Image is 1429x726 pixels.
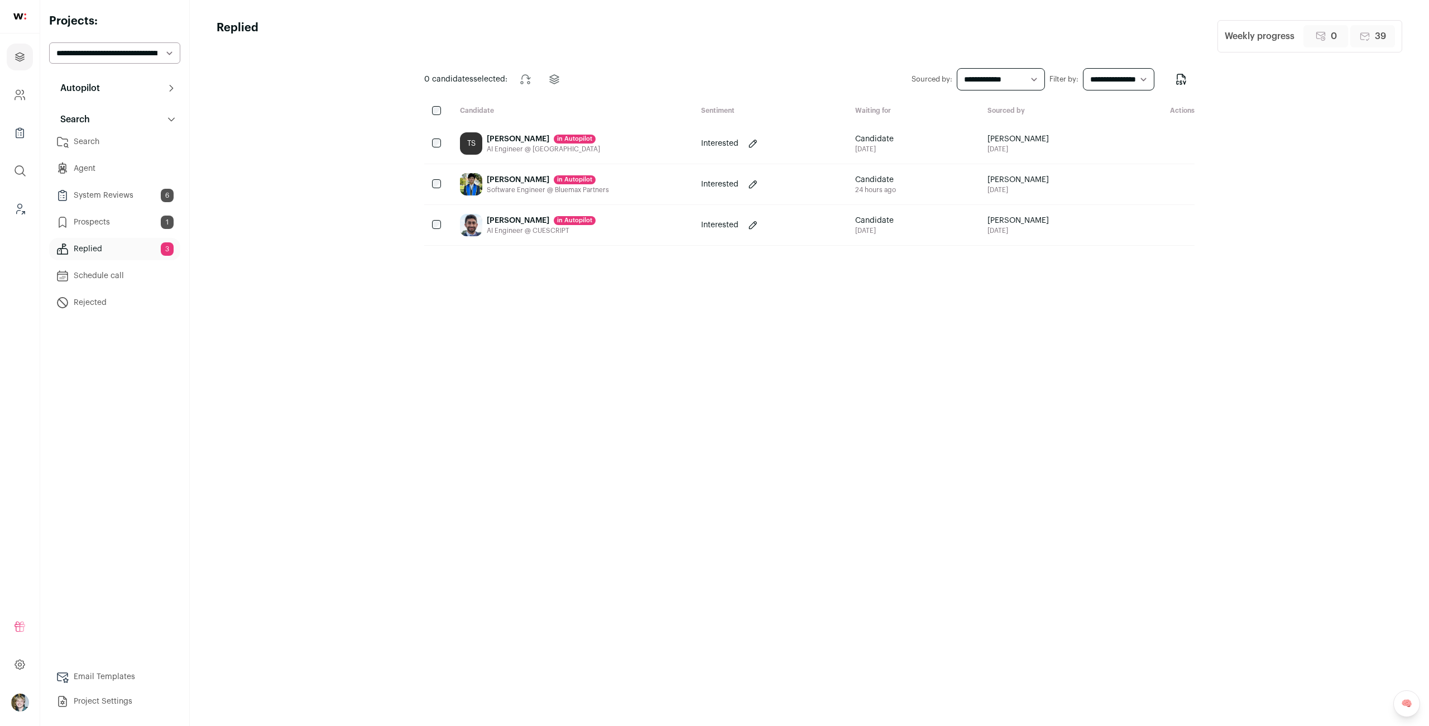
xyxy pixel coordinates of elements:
div: Software Engineer @ Bluemax Partners [487,185,609,194]
div: Actions [1132,106,1195,117]
span: 6 [161,189,174,202]
span: [DATE] [987,185,1049,194]
a: Company and ATS Settings [7,82,33,108]
span: [DATE] [987,226,1049,235]
a: Schedule call [49,265,180,287]
div: Sourced by [979,106,1132,117]
div: TS [460,132,482,155]
div: AI Engineer @ [GEOGRAPHIC_DATA] [487,145,600,154]
div: AI Engineer @ CUESCRIPT [487,226,596,235]
div: Waiting for [846,106,979,117]
div: Weekly progress [1225,30,1294,43]
img: 0acbad658818eb35430fdfd9863413961698b5166a6623ca81cab2f1e3687fe8.jpg [460,214,482,236]
a: Leads (Backoffice) [7,195,33,222]
span: [PERSON_NAME] [987,133,1049,145]
a: Email Templates [49,666,180,688]
p: Search [54,113,90,126]
p: Autopilot [54,82,100,95]
label: Sourced by: [912,75,952,84]
span: Candidate [855,133,894,145]
a: Replied3 [49,238,180,260]
button: Autopilot [49,77,180,99]
a: 🧠 [1393,690,1420,717]
a: Search [49,131,180,153]
div: Candidate [451,106,692,117]
span: [PERSON_NAME] [987,215,1049,226]
span: 3 [161,242,174,256]
div: [PERSON_NAME] [487,174,609,185]
div: in Autopilot [554,216,596,225]
span: 39 [1375,30,1386,43]
span: 0 candidates [424,75,473,83]
a: Rejected [49,292,180,314]
label: Filter by: [1049,75,1078,84]
div: [PERSON_NAME] [487,133,600,145]
div: [PERSON_NAME] [487,215,596,226]
span: Candidate [855,174,896,185]
span: Candidate [855,215,894,226]
button: Export to CSV [1168,66,1195,93]
span: 1 [161,216,174,229]
div: in Autopilot [554,135,596,144]
span: [DATE] [987,145,1049,154]
img: 771c9f9374fd86e9f264b4b1c4f51b44404fa8d628598253fbc5d4f220194dfc.jpg [460,173,482,195]
a: Project Settings [49,690,180,713]
img: 6494470-medium_jpg [11,694,29,711]
h2: Projects: [49,13,180,29]
h1: Replied [217,20,258,52]
div: Sentiment [692,106,846,117]
div: 24 hours ago [855,185,896,194]
a: System Reviews6 [49,184,180,207]
div: in Autopilot [554,175,596,184]
button: Search [49,108,180,131]
span: selected: [424,74,507,85]
p: Interested [701,138,739,149]
div: [DATE] [855,145,894,154]
span: 0 [1331,30,1337,43]
p: Interested [701,179,739,190]
p: Interested [701,219,739,231]
a: Agent [49,157,180,180]
a: Company Lists [7,120,33,146]
a: Prospects1 [49,211,180,233]
button: Open dropdown [11,694,29,711]
span: [PERSON_NAME] [987,174,1049,185]
div: [DATE] [855,226,894,235]
a: Projects [7,44,33,70]
img: wellfound-shorthand-0d5821cbd27db2630d0214b213865d53afaa358527fdda9d0ea32b1df1b89c2c.svg [13,13,26,20]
